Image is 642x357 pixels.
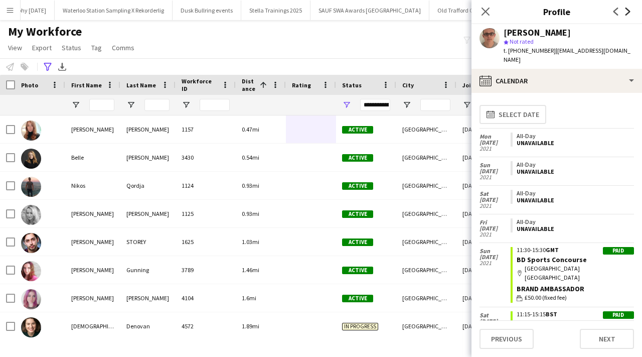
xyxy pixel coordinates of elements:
[402,81,414,89] span: City
[525,293,567,302] span: £50.00 (fixed fee)
[21,205,41,225] img: karen cunningham
[182,77,218,92] span: Workforce ID
[42,61,54,73] app-action-btn: Advanced filters
[292,81,311,89] span: Rating
[242,322,259,330] span: 1.89mi
[456,172,517,199] div: [DATE]
[242,294,256,302] span: 1.6mi
[65,200,120,227] div: [PERSON_NAME]
[112,43,134,52] span: Comms
[504,47,556,54] span: t. [PHONE_NUMBER]
[342,100,351,109] button: Open Filter Menu
[65,256,120,284] div: [PERSON_NAME]
[120,144,176,171] div: [PERSON_NAME]
[479,248,511,254] span: Sun
[21,121,41,141] img: Kelly McShane
[420,99,450,111] input: City Filter Input
[342,295,373,302] span: Active
[176,312,236,340] div: 4572
[8,43,22,52] span: View
[396,172,456,199] div: [GEOGRAPHIC_DATA]
[28,41,56,54] a: Export
[396,228,456,256] div: [GEOGRAPHIC_DATA]
[71,100,80,109] button: Open Filter Menu
[65,312,120,340] div: [DEMOGRAPHIC_DATA]
[173,1,241,20] button: Dusk Bullring events
[56,61,68,73] app-action-btn: Export XLSX
[517,284,634,293] div: Brand Ambassador
[479,134,511,140] span: Mon
[176,172,236,199] div: 1124
[471,69,642,93] div: Calendar
[479,146,511,152] span: 2021
[456,228,517,256] div: [DATE]
[504,28,571,37] div: [PERSON_NAME]
[55,1,173,20] button: Waterloo Station Sampling X Rekorderlig
[120,284,176,312] div: [PERSON_NAME]
[396,284,456,312] div: [GEOGRAPHIC_DATA]
[32,43,52,52] span: Export
[479,231,511,237] span: 2021
[342,154,373,162] span: Active
[396,200,456,227] div: [GEOGRAPHIC_DATA]
[580,329,634,349] button: Next
[91,43,102,52] span: Tag
[462,81,482,89] span: Joined
[456,256,517,284] div: [DATE]
[510,38,534,45] span: Not rated
[120,312,176,340] div: Denovan
[65,284,120,312] div: [PERSON_NAME]
[479,260,511,266] span: 2021
[89,99,114,111] input: First Name Filter Input
[517,197,630,204] div: Unavailable
[65,115,120,143] div: [PERSON_NAME]
[479,219,511,225] span: Fri
[65,144,120,171] div: Belle
[396,144,456,171] div: [GEOGRAPHIC_DATA]
[456,144,517,171] div: [DATE]
[21,261,41,281] img: Laura Gunning
[21,233,41,253] img: BENJAMIN STOREY
[546,246,559,254] span: GMT
[479,225,511,231] span: [DATE]
[62,43,81,52] span: Status
[479,174,511,180] span: 2021
[479,105,546,124] button: Select date
[310,1,429,20] button: SAUF SWA Awards [GEOGRAPHIC_DATA]
[511,133,634,147] app-crew-unavailable-period: All-Day
[517,168,630,175] div: Unavailable
[176,228,236,256] div: 1625
[479,329,534,349] button: Previous
[21,177,41,197] img: Nikos Qordja
[108,41,138,54] a: Comms
[603,247,634,255] div: Paid
[342,239,373,246] span: Active
[242,154,259,161] span: 0.54mi
[126,81,156,89] span: Last Name
[87,41,106,54] a: Tag
[456,284,517,312] div: [DATE]
[471,5,642,18] h3: Profile
[176,284,236,312] div: 4104
[242,182,259,189] span: 0.93mi
[517,264,634,282] div: [GEOGRAPHIC_DATA] [GEOGRAPHIC_DATA]
[517,311,634,317] div: 11:15-15:15
[479,168,511,174] span: [DATE]
[71,81,102,89] span: First Name
[176,115,236,143] div: 1157
[65,228,120,256] div: [PERSON_NAME]
[511,161,634,175] app-crew-unavailable-period: All-Day
[402,100,411,109] button: Open Filter Menu
[479,312,511,318] span: Sat
[456,200,517,227] div: [DATE]
[126,100,135,109] button: Open Filter Menu
[479,197,511,203] span: [DATE]
[396,115,456,143] div: [GEOGRAPHIC_DATA]
[21,149,41,169] img: Belle Jones
[479,191,511,197] span: Sat
[120,172,176,199] div: Qordja
[21,81,38,89] span: Photo
[342,267,373,274] span: Active
[342,81,362,89] span: Status
[479,254,511,260] span: [DATE]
